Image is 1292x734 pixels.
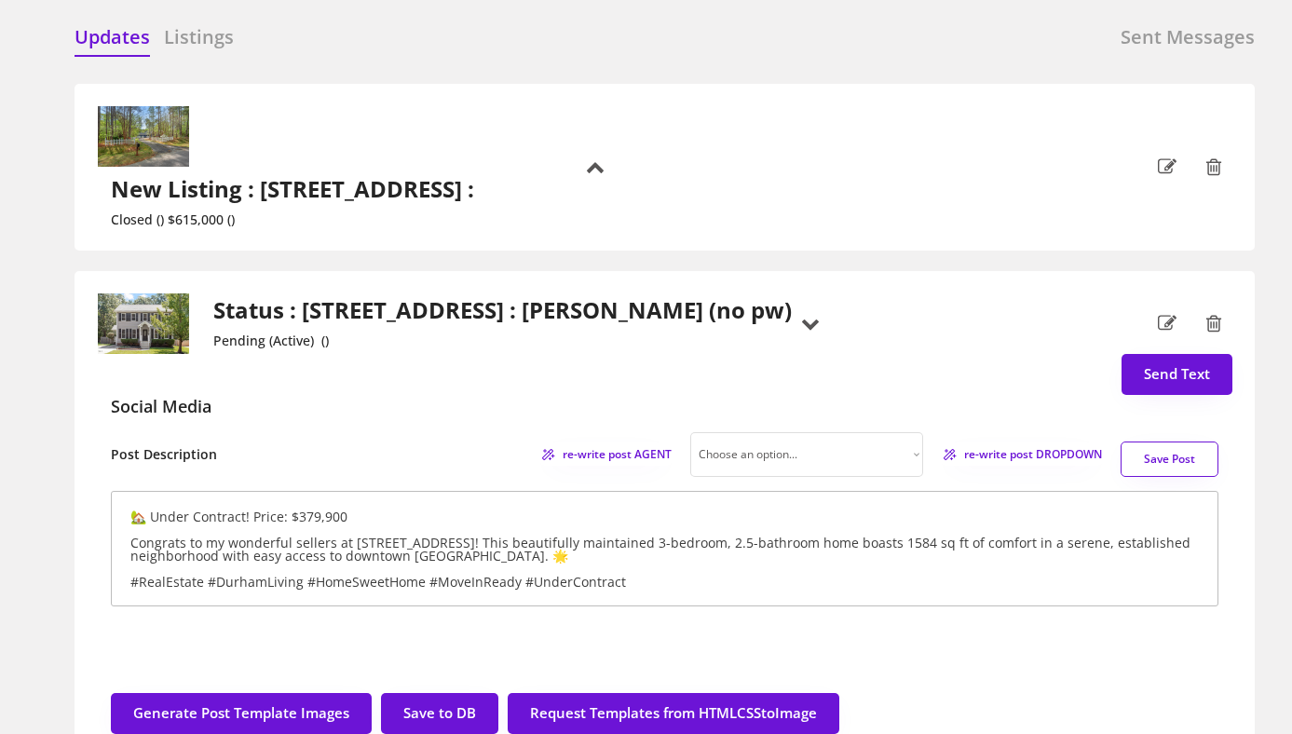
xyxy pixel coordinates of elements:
h6: Sent Messages [1121,24,1255,50]
img: 20250409202501095101000000-o.jpg [97,106,190,167]
button: re-write post AGENT [540,442,672,466]
div: Social Media [111,395,211,418]
h6: Post Description [111,445,217,464]
button: Save Post [1121,442,1218,477]
img: 20250724172752824132000000-o.jpg [97,293,190,354]
h6: Updates [75,24,150,50]
div: Pending (Active) () [213,333,792,349]
span: re-write post AGENT [563,449,672,460]
h2: Status : [STREET_ADDRESS] : [PERSON_NAME] (no pw) [213,297,792,324]
button: Request Templates from HTMLCSStoImage [508,693,839,734]
button: Save to DB [381,693,498,734]
h6: Listings [164,24,234,50]
button: re-write post DROPDOWN [942,442,1102,466]
button: Generate Post Template Images [111,693,372,734]
span: re-write post DROPDOWN [964,449,1102,460]
div: Closed () $615,000 () [111,212,481,228]
h2: New Listing : [STREET_ADDRESS] : [111,176,481,203]
button: Send Text [1122,354,1232,395]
